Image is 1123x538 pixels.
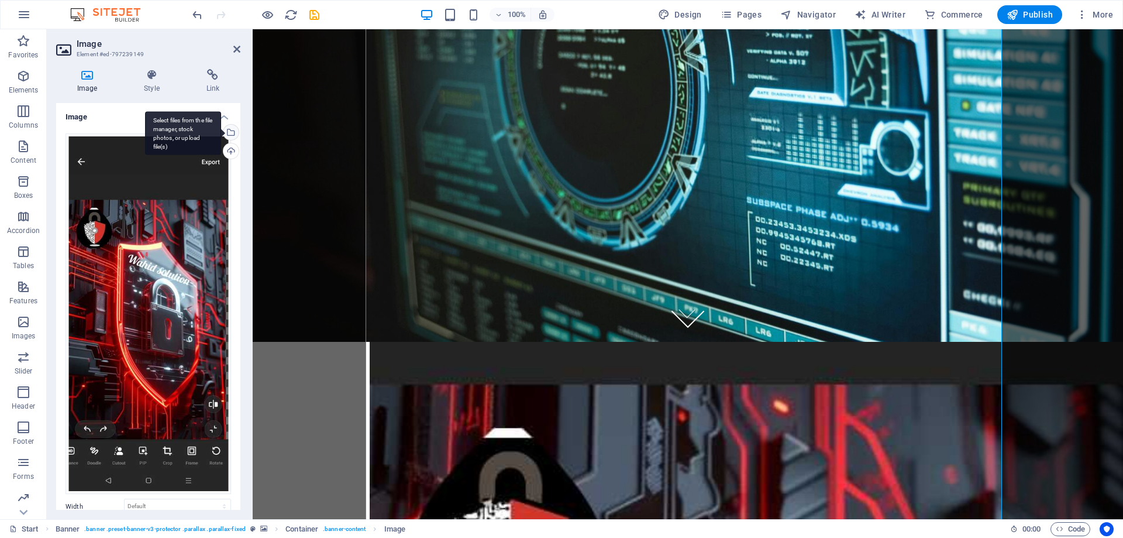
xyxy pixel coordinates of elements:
[1007,9,1053,20] span: Publish
[1050,522,1090,536] button: Code
[250,526,256,532] i: This element is a customizable preset
[12,402,35,411] p: Header
[9,121,38,130] p: Columns
[653,5,707,24] button: Design
[507,8,526,22] h6: 100%
[190,8,204,22] button: undo
[9,296,37,306] p: Features
[490,8,531,22] button: 100%
[191,8,204,22] i: Undo: Change image (Ctrl+Z)
[66,503,124,510] label: Width
[653,5,707,24] div: Design (Ctrl+Alt+Y)
[14,191,33,200] p: Boxes
[260,526,267,532] i: This element contains a background
[1076,9,1113,20] span: More
[919,5,988,24] button: Commerce
[15,366,33,376] p: Slider
[1072,5,1118,24] button: More
[924,9,983,20] span: Commerce
[145,111,221,155] div: Select files from the file manager, stock photos, or upload file(s)
[1022,522,1041,536] span: 00 00
[9,85,39,95] p: Elements
[850,5,910,24] button: AI Writer
[1056,522,1085,536] span: Code
[9,522,39,536] a: Click to cancel selection. Double-click to open Pages
[67,8,155,22] img: Editor Logo
[776,5,840,24] button: Navigator
[56,103,240,124] h4: Image
[84,522,246,536] span: . banner .preset-banner-v3-protector .parallax .parallax-fixed
[780,9,836,20] span: Navigator
[384,522,405,536] span: Click to select. Double-click to edit
[284,8,298,22] button: reload
[12,331,36,341] p: Images
[223,124,239,141] a: Select files from the file manager, stock photos, or upload file(s)
[77,49,217,60] h3: Element #ed-797239149
[260,8,274,22] button: Click here to leave preview mode and continue editing
[997,5,1062,24] button: Publish
[1100,522,1114,536] button: Usercentrics
[185,69,240,94] h4: Link
[323,522,366,536] span: . banner-content
[56,522,80,536] span: Click to select. Double-click to edit
[721,9,762,20] span: Pages
[7,226,40,235] p: Accordion
[123,69,185,94] h4: Style
[285,522,318,536] span: Click to select. Double-click to edit
[11,156,36,165] p: Content
[1010,522,1041,536] h6: Session time
[8,50,38,60] p: Favorites
[13,472,34,481] p: Forms
[308,8,321,22] i: Save (Ctrl+S)
[56,522,405,536] nav: breadcrumb
[66,133,231,495] div: WhatsAppImage2025-10-06at22.53.05_966a677e-_wys8UjAKzZE6WLV2sc95w.jpg
[716,5,766,24] button: Pages
[284,8,298,22] i: Reload page
[855,9,905,20] span: AI Writer
[1031,525,1032,533] span: :
[13,437,34,446] p: Footer
[13,261,34,270] p: Tables
[77,39,240,49] h2: Image
[56,69,123,94] h4: Image
[307,8,321,22] button: save
[658,9,702,20] span: Design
